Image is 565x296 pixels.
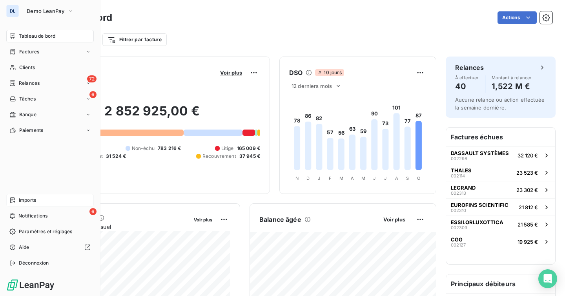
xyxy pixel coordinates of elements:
[451,202,508,208] span: EUROFINS SCIENTIFIC
[44,103,260,127] h2: 2 852 925,00 €
[351,175,354,181] tspan: A
[6,241,94,254] a: Aide
[538,269,557,288] div: Open Intercom Messenger
[6,279,55,291] img: Logo LeanPay
[455,80,479,93] h4: 40
[218,69,244,76] button: Voir plus
[19,95,36,102] span: Tâches
[373,175,375,181] tspan: J
[292,83,332,89] span: 12 derniers mois
[446,274,555,293] h6: Principaux débiteurs
[6,5,19,17] div: DL
[106,153,126,160] span: 31 524 €
[202,153,236,160] span: Recouvrement
[194,217,212,223] span: Voir plus
[18,212,47,219] span: Notifications
[451,167,472,174] span: THALES
[451,191,466,196] span: 002313
[451,219,503,225] span: ESSILORLUXOTTICA
[259,215,301,224] h6: Balance âgée
[518,221,538,228] span: 21 585 €
[19,33,55,40] span: Tableau de bord
[516,170,538,176] span: 23 523 €
[19,127,43,134] span: Paiements
[417,175,420,181] tspan: O
[339,175,343,181] tspan: M
[455,63,484,72] h6: Relances
[451,243,466,247] span: 002127
[19,80,40,87] span: Relances
[19,228,72,235] span: Paramètres et réglages
[239,153,260,160] span: 37 945 €
[455,75,479,80] span: À effectuer
[451,174,465,178] span: 002114
[19,111,36,118] span: Banque
[446,146,555,164] button: DASSAULT SYSTÈMES00229832 120 €
[158,145,181,152] span: 783 216 €
[383,216,405,223] span: Voir plus
[395,175,398,181] tspan: A
[451,150,509,156] span: DASSAULT SYSTÈMES
[89,208,97,215] span: 6
[221,145,234,152] span: Litige
[446,198,555,216] button: EUROFINS SCIENTIFIC00231021 812 €
[289,68,303,77] h6: DSO
[451,156,467,161] span: 002298
[451,225,467,230] span: 002309
[306,175,310,181] tspan: D
[451,208,466,213] span: 002310
[446,164,555,181] button: THALES00211423 523 €
[498,11,537,24] button: Actions
[132,145,155,152] span: Non-échu
[19,259,49,267] span: Déconnexion
[295,175,299,181] tspan: N
[191,216,215,223] button: Voir plus
[329,175,332,181] tspan: F
[446,216,555,233] button: ESSILORLUXOTTICA00230921 585 €
[89,91,97,98] span: 6
[361,175,365,181] tspan: M
[102,33,167,46] button: Filtrer par facture
[446,128,555,146] h6: Factures échues
[19,48,39,55] span: Factures
[44,223,188,231] span: Chiffre d'affaires mensuel
[381,216,408,223] button: Voir plus
[446,233,555,250] button: CGG00212719 925 €
[19,244,29,251] span: Aide
[384,175,386,181] tspan: J
[516,187,538,193] span: 23 302 €
[492,75,532,80] span: Montant à relancer
[492,80,532,93] h4: 1,522 M €
[318,175,320,181] tspan: J
[451,185,476,191] span: LEGRAND
[19,197,36,204] span: Imports
[220,69,242,76] span: Voir plus
[446,181,555,198] button: LEGRAND00231323 302 €
[87,75,97,82] span: 72
[315,69,344,76] span: 10 jours
[27,8,64,14] span: Demo LeanPay
[19,64,35,71] span: Clients
[237,145,260,152] span: 165 009 €
[519,204,538,210] span: 21 812 €
[518,239,538,245] span: 19 925 €
[455,97,545,111] span: Aucune relance ou action effectuée la semaine dernière.
[451,236,463,243] span: CGG
[406,175,409,181] tspan: S
[518,152,538,159] span: 32 120 €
